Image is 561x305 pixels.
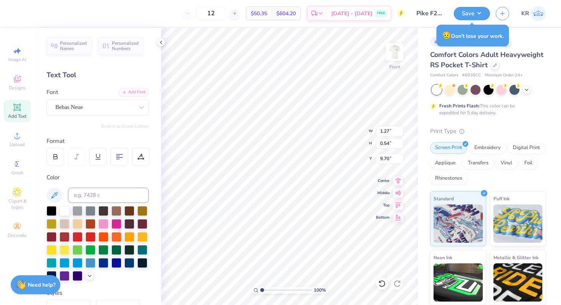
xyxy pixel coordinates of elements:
span: $50.35 [251,10,267,18]
button: Switch to Greek Letters [101,123,149,129]
span: 100 % [314,287,326,294]
span: FREE [377,11,385,16]
img: Front [387,44,402,60]
span: Middle [376,190,390,196]
span: Top [376,203,390,208]
img: Metallic & Glitter Ink [493,263,543,302]
span: Standard [434,195,454,203]
a: KR [521,6,546,21]
img: Puff Ink [493,204,543,243]
input: – – [196,6,226,20]
div: Print Type [430,127,546,136]
span: Clipart & logos [4,198,31,210]
span: # 6030CC [462,72,481,79]
img: Neon Ink [434,263,483,302]
input: e.g. 7428 c [68,188,149,203]
div: This color can be expedited for 5 day delivery. [439,102,533,116]
div: # 504212F [430,37,460,47]
span: Image AI [8,57,26,63]
div: Color [47,173,149,182]
span: Comfort Colors [430,72,458,79]
strong: Need help? [28,281,55,289]
span: Metallic & Glitter Ink [493,253,538,261]
div: Don’t lose your work. [437,25,509,47]
span: Greek [11,170,23,176]
span: Comfort Colors Adult Heavyweight RS Pocket T-Shirt [430,50,543,70]
span: $604.20 [276,10,296,18]
span: Personalized Numbers [112,41,139,51]
span: Puff Ink [493,195,509,203]
div: Add Font [119,88,149,97]
span: [DATE] - [DATE] [331,10,372,18]
div: Embroidery [469,142,506,154]
button: Save [454,7,490,20]
div: Front [389,63,400,70]
img: Standard [434,204,483,243]
div: Text Tool [47,70,149,80]
div: Styles [47,289,149,297]
input: Untitled Design [411,6,448,21]
span: KR [521,9,529,18]
span: Designs [9,85,26,91]
div: Foil [519,157,537,169]
div: Rhinestones [430,173,467,184]
span: 😥 [442,31,451,41]
span: Add Text [8,113,26,119]
div: Screen Print [430,142,467,154]
div: Vinyl [496,157,517,169]
span: Center [376,178,390,183]
div: Format [47,137,150,146]
img: Kaylee Rivera [531,6,546,21]
div: Transfers [463,157,493,169]
span: Minimum Order: 24 + [485,72,523,79]
span: Personalized Names [60,41,87,51]
div: Applique [430,157,461,169]
div: Digital Print [508,142,545,154]
span: Upload [10,141,25,148]
span: Decorate [8,232,26,238]
strong: Fresh Prints Flash: [439,103,480,109]
label: Font [47,88,58,97]
span: Neon Ink [434,253,452,261]
span: Bottom [376,215,390,220]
